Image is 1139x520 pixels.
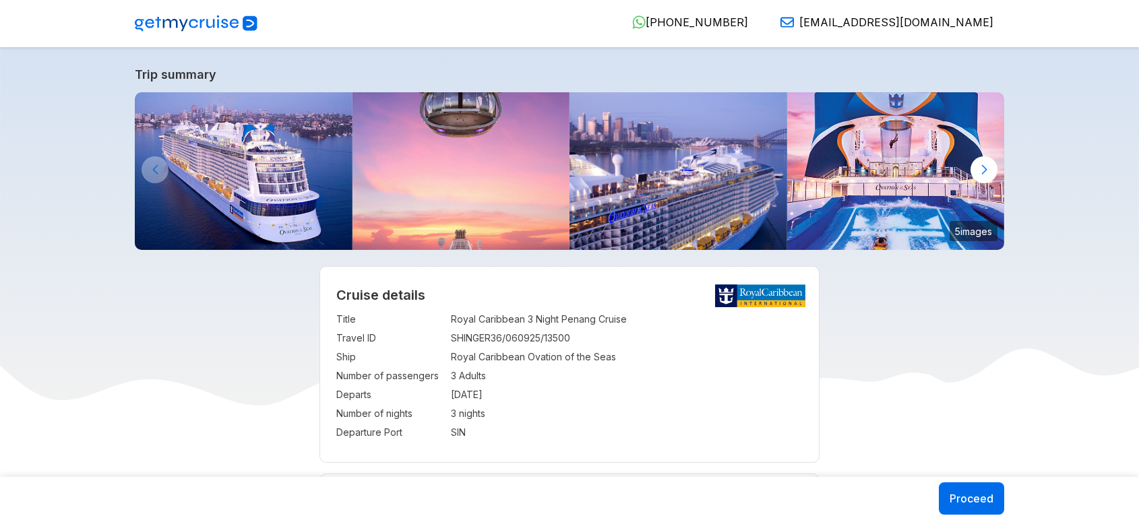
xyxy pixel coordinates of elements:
[135,67,1004,82] a: Trip summary
[646,15,748,29] span: [PHONE_NUMBER]
[444,329,451,348] td: :
[336,348,444,366] td: Ship
[336,385,444,404] td: Departs
[451,366,803,385] td: 3 Adults
[336,310,444,329] td: Title
[444,366,451,385] td: :
[444,385,451,404] td: :
[444,423,451,442] td: :
[451,348,803,366] td: Royal Caribbean Ovation of the Seas
[336,287,803,303] h2: Cruise details
[950,221,997,241] small: 5 images
[336,366,444,385] td: Number of passengers
[444,348,451,366] td: :
[770,15,993,29] a: [EMAIL_ADDRESS][DOMAIN_NAME]
[451,385,803,404] td: [DATE]
[621,15,748,29] a: [PHONE_NUMBER]
[780,15,794,29] img: Email
[451,404,803,423] td: 3 nights
[336,404,444,423] td: Number of nights
[451,423,803,442] td: SIN
[939,482,1004,515] button: Proceed
[451,329,803,348] td: SHINGER36/060925/13500
[336,423,444,442] td: Departure Port
[632,15,646,29] img: WhatsApp
[787,92,1005,250] img: ovation-of-the-seas-flowrider-sunset.jpg
[569,92,787,250] img: ovation-of-the-seas-departing-from-sydney.jpg
[135,92,352,250] img: ovation-exterior-back-aerial-sunset-port-ship.jpg
[352,92,570,250] img: north-star-sunset-ovation-of-the-seas.jpg
[451,310,803,329] td: Royal Caribbean 3 Night Penang Cruise
[444,404,451,423] td: :
[799,15,993,29] span: [EMAIL_ADDRESS][DOMAIN_NAME]
[444,310,451,329] td: :
[336,329,444,348] td: Travel ID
